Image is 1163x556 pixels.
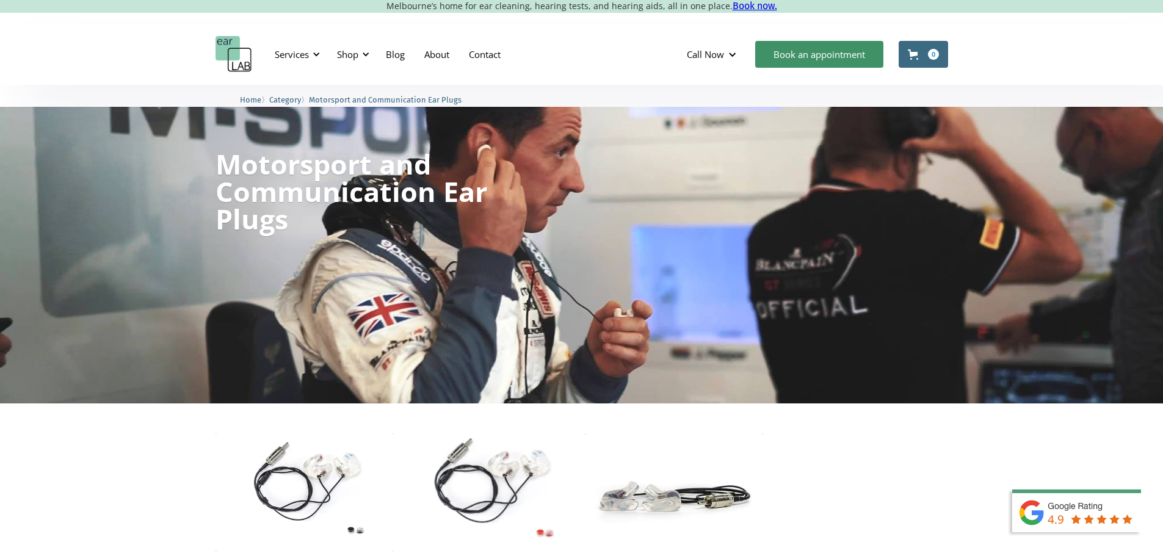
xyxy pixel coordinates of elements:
[393,429,585,556] img: Pro Drivercom Pro 27
[755,41,883,68] a: Book an appointment
[330,36,373,73] div: Shop
[928,49,939,60] div: 0
[899,41,948,68] a: Open cart
[216,150,540,233] h1: Motorsport and Communication Ear Plugs
[376,37,415,72] a: Blog
[240,93,261,105] a: Home
[269,93,309,106] li: 〉
[309,95,462,104] span: Motorsport and Communication Ear Plugs
[309,93,462,105] a: Motorsport and Communication Ear Plugs
[269,95,301,104] span: Category
[240,93,269,106] li: 〉
[216,433,394,552] img: Pro Drivercom Pro 26
[216,36,252,73] a: home
[267,36,324,73] div: Services
[269,93,301,105] a: Category
[337,48,358,60] div: Shop
[677,36,749,73] div: Call Now
[459,37,510,72] a: Contact
[415,37,459,72] a: About
[275,48,309,60] div: Services
[687,48,724,60] div: Call Now
[240,95,261,104] span: Home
